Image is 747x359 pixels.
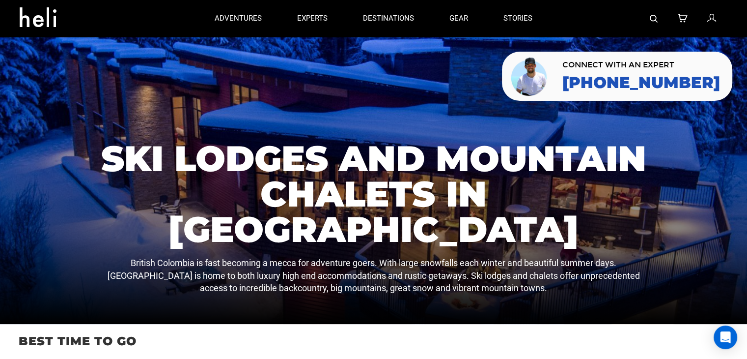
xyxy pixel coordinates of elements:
img: search-bar-icon.svg [650,15,658,23]
h1: Ski Lodges and Mountain Chalets in [GEOGRAPHIC_DATA] [98,141,649,247]
a: [PHONE_NUMBER] [562,74,720,91]
p: adventures [215,13,262,24]
div: Open Intercom Messenger [714,326,737,349]
p: Best time to go [19,333,728,350]
p: destinations [363,13,414,24]
span: CONNECT WITH AN EXPERT [562,61,720,69]
p: experts [297,13,328,24]
p: British Colombia is fast becoming a mecca for adventure goers. With large snowfalls each winter a... [98,257,649,295]
img: contact our team [509,56,550,97]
